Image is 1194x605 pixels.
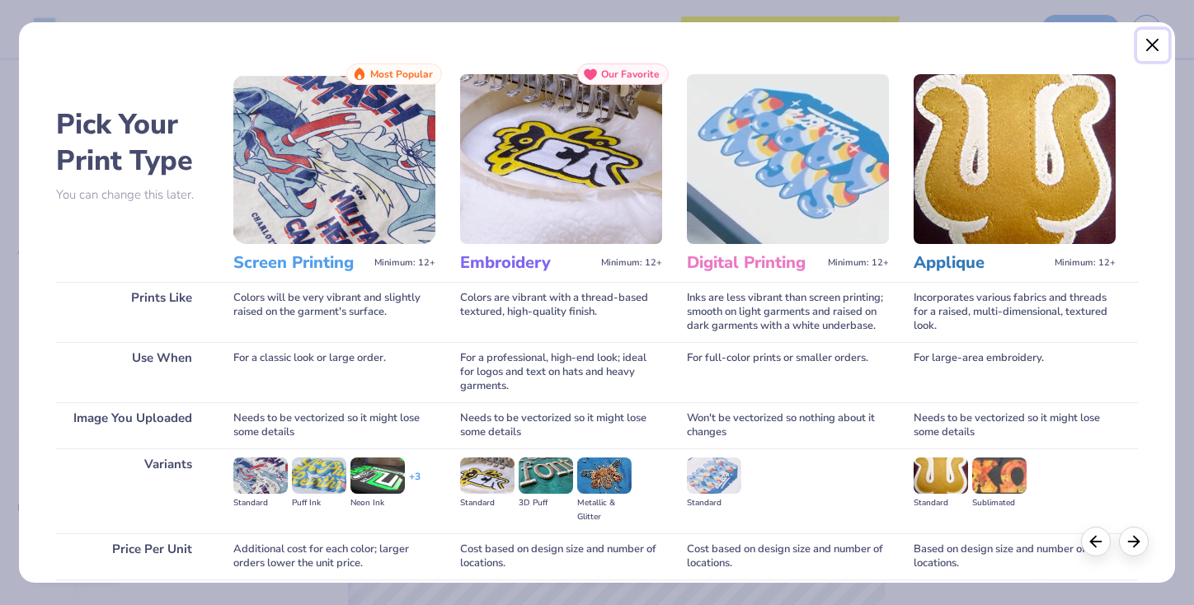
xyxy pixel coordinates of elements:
span: Most Popular [370,68,433,80]
h3: Embroidery [460,252,595,274]
div: Additional cost for each color; larger orders lower the unit price. [233,533,435,579]
button: Close [1137,30,1168,61]
div: Metallic & Glitter [577,496,632,524]
div: Needs to be vectorized so it might lose some details [460,402,662,448]
div: Neon Ink [350,496,405,510]
div: For a classic look or large order. [233,342,435,402]
img: Sublimated [972,457,1027,494]
div: Standard [460,496,515,510]
div: Colors are vibrant with a thread-based textured, high-quality finish. [460,282,662,342]
div: Needs to be vectorized so it might lose some details [914,402,1116,448]
img: Digital Printing [687,74,889,244]
h3: Screen Printing [233,252,368,274]
img: Embroidery [460,74,662,244]
span: Minimum: 12+ [374,257,435,269]
div: Based on design size and number of locations. [914,533,1116,579]
img: Standard [687,457,741,494]
div: Cost based on design size and number of locations. [460,533,662,579]
img: Screen Printing [233,74,435,244]
div: Needs to be vectorized so it might lose some details [233,402,435,448]
div: Price Per Unit [56,533,209,579]
div: Use When [56,342,209,402]
span: Minimum: 12+ [601,257,662,269]
div: For full-color prints or smaller orders. [687,342,889,402]
img: Standard [914,457,968,494]
div: Inks are less vibrant than screen printing; smooth on light garments and raised on dark garments ... [687,282,889,342]
div: Incorporates various fabrics and threads for a raised, multi-dimensional, textured look. [914,282,1116,342]
div: Standard [914,496,968,510]
img: Neon Ink [350,457,405,494]
h3: Digital Printing [687,252,821,274]
img: Standard [233,457,288,494]
img: Standard [460,457,515,494]
div: Won't be vectorized so nothing about it changes [687,402,889,448]
div: Variants [56,448,209,533]
div: Image You Uploaded [56,402,209,448]
div: + 3 [409,470,421,498]
div: Sublimated [972,496,1027,510]
div: Prints Like [56,282,209,342]
div: For large-area embroidery. [914,342,1116,402]
div: For a professional, high-end look; ideal for logos and text on hats and heavy garments. [460,342,662,402]
div: Puff Ink [292,496,346,510]
img: 3D Puff [519,457,573,494]
img: Puff Ink [292,457,346,494]
div: Colors will be very vibrant and slightly raised on the garment's surface. [233,282,435,342]
div: Cost based on design size and number of locations. [687,533,889,579]
p: You can change this later. [56,188,209,202]
span: Our Favorite [601,68,660,80]
img: Applique [914,74,1116,244]
h3: Applique [914,252,1048,274]
img: Metallic & Glitter [577,457,632,494]
span: Minimum: 12+ [1055,257,1116,269]
h2: Pick Your Print Type [56,106,209,179]
div: Standard [233,496,288,510]
span: Minimum: 12+ [828,257,889,269]
div: Standard [687,496,741,510]
div: 3D Puff [519,496,573,510]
